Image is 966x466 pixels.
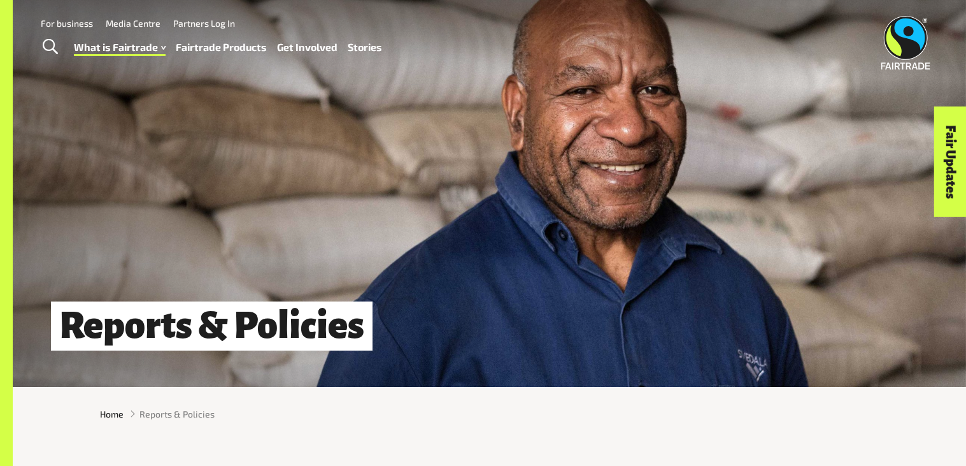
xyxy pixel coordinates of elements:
[51,302,373,351] h1: Reports & Policies
[106,18,160,29] a: Media Centre
[176,38,267,57] a: Fairtrade Products
[139,407,215,421] span: Reports & Policies
[41,18,93,29] a: For business
[881,16,930,69] img: Fairtrade Australia New Zealand logo
[74,38,166,57] a: What is Fairtrade
[34,31,66,63] a: Toggle Search
[348,38,382,57] a: Stories
[277,38,337,57] a: Get Involved
[100,407,124,421] a: Home
[173,18,235,29] a: Partners Log In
